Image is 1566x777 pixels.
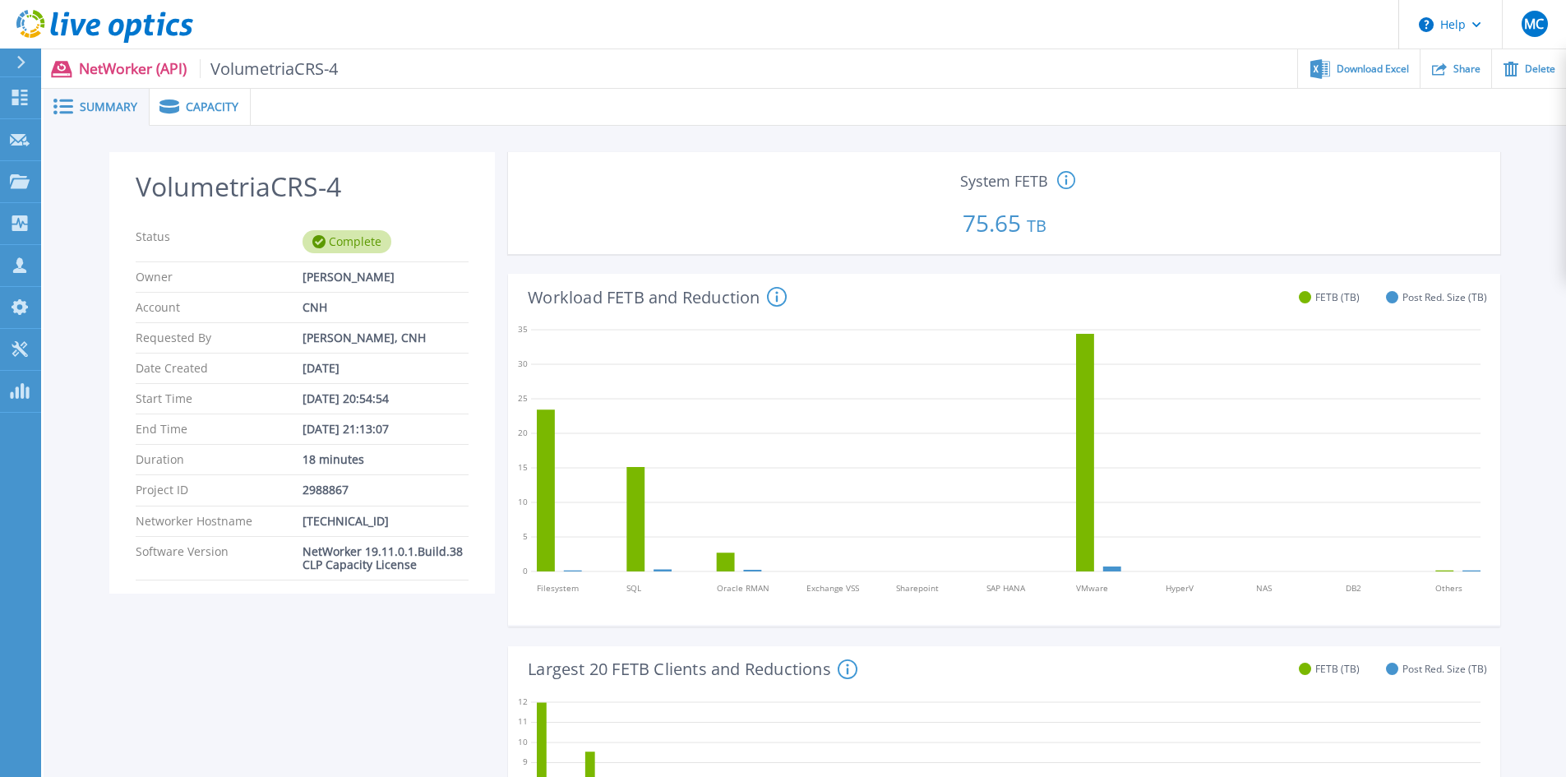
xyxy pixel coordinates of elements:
div: [DATE] [303,362,469,375]
p: End Time [136,423,303,436]
p: Software Version [136,545,303,571]
h4: Workload FETB and Reduction [528,287,786,307]
span: Post Red. Size (TB) [1402,663,1487,675]
text: 9 [523,756,528,767]
h2: VolumetriaCRS-4 [136,172,469,202]
div: [PERSON_NAME] [303,271,469,284]
span: Post Red. Size (TB) [1402,291,1487,303]
p: Account [136,301,303,314]
span: Summary [80,101,137,113]
span: VolumetriaCRS-4 [200,59,339,78]
text: 15 [518,461,528,473]
p: Networker Hostname [136,515,303,528]
div: 18 minutes [303,453,469,466]
h4: Largest 20 FETB Clients and Reductions [528,659,857,679]
tspan: Exchange VSS [806,582,859,594]
span: TB [1027,215,1046,237]
tspan: Others [1436,582,1463,594]
tspan: Oracle RMAN [717,582,769,594]
span: FETB (TB) [1315,291,1360,303]
text: 20 [518,427,528,438]
span: Delete [1525,64,1555,74]
tspan: Sharepoint [897,582,940,594]
span: Capacity [186,101,238,113]
text: 10 [518,735,528,747]
p: 75.65 [515,192,1494,247]
p: Project ID [136,483,303,497]
span: System FETB [960,173,1048,188]
span: MC [1524,17,1544,30]
div: NetWorker 19.11.0.1.Build.38 CLP Capacity License [303,545,469,571]
div: [TECHNICAL_ID] [303,515,469,528]
p: Start Time [136,392,303,405]
div: CNH [303,301,469,314]
div: Complete [303,230,391,253]
span: Download Excel [1337,64,1409,74]
tspan: SQL [627,582,642,594]
text: 30 [518,358,528,369]
p: Status [136,230,303,253]
text: 11 [518,715,528,727]
text: 0 [523,565,528,576]
text: 25 [518,392,528,404]
tspan: Filesystem [537,582,579,594]
p: Duration [136,453,303,466]
p: NetWorker (API) [79,59,339,78]
tspan: VMware [1076,582,1108,594]
span: FETB (TB) [1315,663,1360,675]
text: 35 [518,323,528,335]
text: 10 [518,496,528,507]
p: Requested By [136,331,303,345]
div: [DATE] 20:54:54 [303,392,469,405]
p: Date Created [136,362,303,375]
span: Share [1453,64,1481,74]
div: [PERSON_NAME], CNH [303,331,469,345]
text: 12 [518,695,528,706]
text: 5 [523,530,528,542]
tspan: NAS [1256,582,1272,594]
div: 2988867 [303,483,469,497]
p: Owner [136,271,303,284]
tspan: SAP HANA [986,582,1026,594]
tspan: HyperV [1166,582,1194,594]
tspan: DB2 [1346,582,1361,594]
div: [DATE] 21:13:07 [303,423,469,436]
